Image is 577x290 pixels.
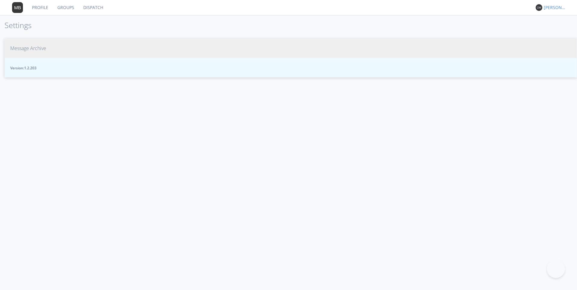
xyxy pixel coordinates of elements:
button: Version:1.2.203 [5,58,577,77]
span: Version: 1.2.203 [10,65,571,71]
img: 373638.png [12,2,23,13]
div: [PERSON_NAME] * [544,5,566,11]
button: Message Archive [5,39,577,58]
span: Message Archive [10,45,46,52]
img: 373638.png [536,4,542,11]
iframe: Toggle Customer Support [547,260,565,278]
